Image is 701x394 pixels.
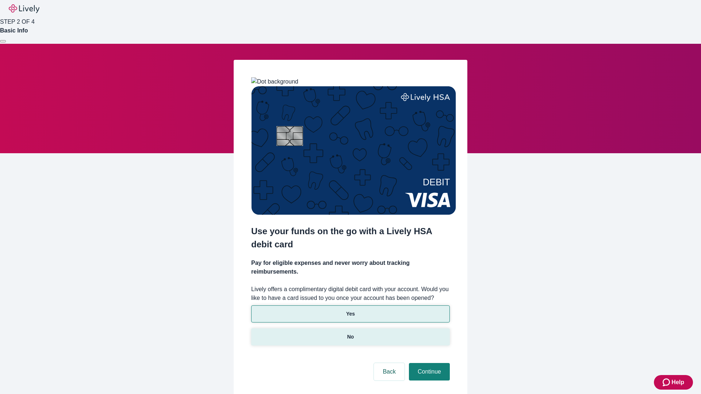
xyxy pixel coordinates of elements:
[347,333,354,341] p: No
[409,363,450,381] button: Continue
[663,378,671,387] svg: Zendesk support icon
[251,305,450,322] button: Yes
[251,285,450,302] label: Lively offers a complimentary digital debit card with your account. Would you like to have a card...
[251,86,456,215] img: Debit card
[671,378,684,387] span: Help
[9,4,39,13] img: Lively
[374,363,405,381] button: Back
[654,375,693,390] button: Zendesk support iconHelp
[251,77,298,86] img: Dot background
[251,259,450,276] h4: Pay for eligible expenses and never worry about tracking reimbursements.
[251,328,450,345] button: No
[346,310,355,318] p: Yes
[251,225,450,251] h2: Use your funds on the go with a Lively HSA debit card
